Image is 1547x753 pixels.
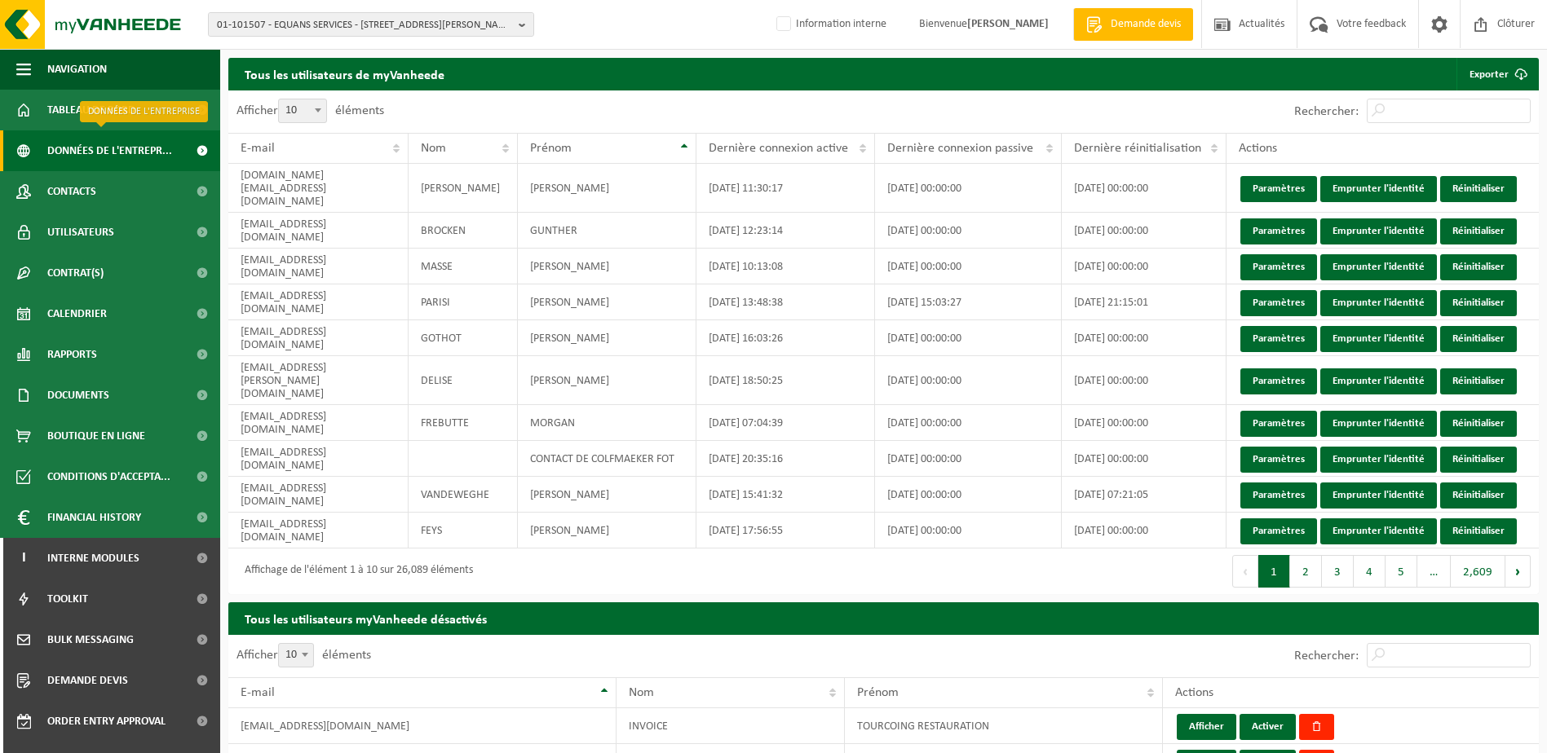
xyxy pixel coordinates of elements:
[1062,441,1227,477] td: [DATE] 00:00:00
[1062,405,1227,441] td: [DATE] 00:00:00
[236,557,473,586] div: Affichage de l'élément 1 à 10 sur 26,089 éléments
[875,213,1062,249] td: [DATE] 00:00:00
[47,293,107,334] span: Calendrier
[228,249,409,284] td: [EMAIL_ADDRESS][DOMAIN_NAME]
[857,686,899,699] span: Prénom
[1294,650,1359,663] label: Rechercher:
[228,58,461,90] h2: Tous les utilisateurs de myVanheede
[875,513,1062,548] td: [DATE] 00:00:00
[217,13,512,37] span: 01-101507 - EQUANS SERVICES - [STREET_ADDRESS][PERSON_NAME]
[696,164,876,213] td: [DATE] 11:30:17
[696,356,876,405] td: [DATE] 18:50:25
[228,441,409,477] td: [EMAIL_ADDRESS][DOMAIN_NAME]
[1240,176,1317,202] a: Paramètres
[279,99,326,122] span: 10
[1320,411,1437,437] a: Emprunter l'identité
[1354,555,1386,588] button: 4
[228,477,409,513] td: [EMAIL_ADDRESS][DOMAIN_NAME]
[1290,555,1322,588] button: 2
[875,356,1062,405] td: [DATE] 00:00:00
[1440,447,1517,473] a: Réinitialiser
[278,99,327,123] span: 10
[228,513,409,548] td: [EMAIL_ADDRESS][DOMAIN_NAME]
[1440,411,1517,437] a: Réinitialiser
[518,405,696,441] td: MORGAN
[875,320,1062,356] td: [DATE] 00:00:00
[1456,58,1537,90] a: Exporter
[845,708,1163,744] td: TOURCOING RESTAURATION
[409,513,518,548] td: FEYS
[1320,482,1437,509] a: Emprunter l'identité
[875,405,1062,441] td: [DATE] 00:00:00
[228,320,409,356] td: [EMAIL_ADDRESS][DOMAIN_NAME]
[1240,518,1317,544] a: Paramètres
[1074,142,1201,155] span: Dernière réinitialisation
[1258,555,1290,588] button: 1
[1294,105,1359,118] label: Rechercher:
[1440,518,1517,544] a: Réinitialiser
[228,708,617,744] td: [EMAIL_ADDRESS][DOMAIN_NAME]
[47,579,88,619] span: Toolkit
[409,477,518,513] td: VANDEWEGHE
[1062,320,1227,356] td: [DATE] 00:00:00
[421,142,446,155] span: Nom
[887,142,1033,155] span: Dernière connexion passive
[875,441,1062,477] td: [DATE] 00:00:00
[228,356,409,405] td: [EMAIL_ADDRESS][PERSON_NAME][DOMAIN_NAME]
[518,513,696,548] td: [PERSON_NAME]
[518,213,696,249] td: GUNTHER
[696,441,876,477] td: [DATE] 20:35:16
[47,619,134,660] span: Bulk Messaging
[1386,555,1417,588] button: 5
[1440,368,1517,394] a: Réinitialiser
[241,686,275,699] span: E-mail
[1240,411,1317,437] a: Paramètres
[409,249,518,284] td: MASSE
[47,130,172,171] span: Données de l'entrepr...
[1320,218,1437,244] a: Emprunter l'identité
[1440,254,1517,280] a: Réinitialiser
[1240,714,1296,740] button: Activer
[518,249,696,284] td: [PERSON_NAME]
[47,497,141,538] span: Financial History
[696,320,876,356] td: [DATE] 16:03:26
[16,538,31,579] span: I
[773,12,886,37] label: Information interne
[228,602,1539,634] h2: Tous les utilisateurs myVanheede désactivés
[47,416,145,456] span: Boutique en ligne
[1505,555,1531,588] button: Next
[1240,290,1317,316] a: Paramètres
[1062,284,1227,320] td: [DATE] 21:15:01
[1320,176,1437,202] a: Emprunter l'identité
[967,18,1049,30] strong: [PERSON_NAME]
[1240,482,1317,509] a: Paramètres
[47,212,114,253] span: Utilisateurs
[875,249,1062,284] td: [DATE] 00:00:00
[1320,254,1437,280] a: Emprunter l'identité
[518,284,696,320] td: [PERSON_NAME]
[208,12,534,37] button: 01-101507 - EQUANS SERVICES - [STREET_ADDRESS][PERSON_NAME]
[696,284,876,320] td: [DATE] 13:48:38
[1073,8,1193,41] a: Demande devis
[47,456,170,497] span: Conditions d'accepta...
[1062,477,1227,513] td: [DATE] 07:21:05
[1440,290,1517,316] a: Réinitialiser
[1175,686,1213,699] span: Actions
[875,284,1062,320] td: [DATE] 15:03:27
[1440,482,1517,509] a: Réinitialiser
[228,164,409,213] td: [DOMAIN_NAME][EMAIL_ADDRESS][DOMAIN_NAME]
[1232,555,1258,588] button: Previous
[1062,513,1227,548] td: [DATE] 00:00:00
[47,49,107,90] span: Navigation
[236,104,384,117] label: Afficher éléments
[241,142,275,155] span: E-mail
[409,320,518,356] td: GOTHOT
[875,477,1062,513] td: [DATE] 00:00:00
[1440,176,1517,202] a: Réinitialiser
[696,513,876,548] td: [DATE] 17:56:55
[1107,16,1185,33] span: Demande devis
[47,334,97,375] span: Rapports
[1239,142,1277,155] span: Actions
[696,249,876,284] td: [DATE] 10:13:08
[696,477,876,513] td: [DATE] 15:41:32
